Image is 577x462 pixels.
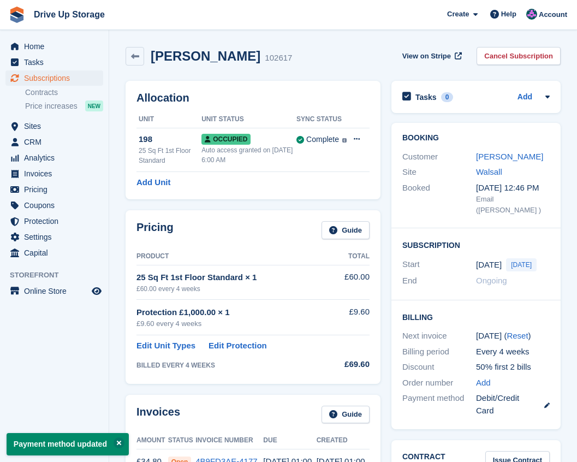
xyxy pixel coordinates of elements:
[136,340,195,352] a: Edit Unit Types
[209,340,267,352] a: Edit Protection
[506,258,537,271] span: [DATE]
[5,283,103,299] a: menu
[24,198,90,213] span: Coupons
[136,176,170,189] a: Add Unit
[322,221,370,239] a: Guide
[476,276,507,285] span: Ongoing
[263,432,316,449] th: Due
[195,432,263,449] th: Invoice Number
[476,346,550,358] div: Every 4 weeks
[517,91,532,104] a: Add
[476,167,502,176] a: Walsall
[402,377,476,389] div: Order number
[402,239,550,250] h2: Subscription
[402,275,476,287] div: End
[507,331,528,340] a: Reset
[5,245,103,260] a: menu
[402,151,476,163] div: Customer
[5,55,103,70] a: menu
[501,9,516,20] span: Help
[265,52,292,64] div: 102617
[402,258,476,271] div: Start
[25,101,78,111] span: Price increases
[447,9,469,20] span: Create
[476,377,491,389] a: Add
[136,306,332,319] div: Protection £1,000.00 × 1
[24,134,90,150] span: CRM
[201,134,251,145] span: Occupied
[322,406,370,424] a: Guide
[332,248,370,265] th: Total
[477,47,561,65] a: Cancel Subscription
[296,111,347,128] th: Sync Status
[5,229,103,245] a: menu
[476,259,502,271] time: 2025-08-27 00:00:00 UTC
[10,270,109,281] span: Storefront
[136,284,332,294] div: £60.00 every 4 weeks
[24,119,90,134] span: Sites
[398,47,464,65] a: View on Stripe
[342,138,347,143] img: icon-info-grey-7440780725fd019a000dd9b08b2336e03edf1995a4989e88bcd33f0948082b44.svg
[24,229,90,245] span: Settings
[24,214,90,229] span: Protection
[201,111,296,128] th: Unit Status
[402,392,476,417] div: Payment method
[402,182,476,216] div: Booked
[402,51,451,62] span: View on Stripe
[139,133,201,146] div: 198
[136,360,332,370] div: BILLED EVERY 4 WEEKS
[85,100,103,111] div: NEW
[136,318,332,329] div: £9.60 every 4 weeks
[5,150,103,165] a: menu
[5,214,103,229] a: menu
[24,55,90,70] span: Tasks
[9,7,25,23] img: stora-icon-8386f47178a22dfd0bd8f6a31ec36ba5ce8667c1dd55bd0f319d3a0aa187defe.svg
[24,39,90,54] span: Home
[332,300,370,335] td: £9.60
[476,330,550,342] div: [DATE] ( )
[136,406,180,424] h2: Invoices
[476,361,550,374] div: 50% first 2 bills
[24,245,90,260] span: Capital
[24,182,90,197] span: Pricing
[136,248,332,265] th: Product
[29,5,109,23] a: Drive Up Storage
[7,433,129,455] p: Payment method updated
[5,182,103,197] a: menu
[25,100,103,112] a: Price increases NEW
[24,70,90,86] span: Subscriptions
[24,283,90,299] span: Online Store
[5,134,103,150] a: menu
[136,221,174,239] h2: Pricing
[25,87,103,98] a: Contracts
[24,150,90,165] span: Analytics
[139,146,201,165] div: 25 Sq Ft 1st Floor Standard
[402,346,476,358] div: Billing period
[415,92,437,102] h2: Tasks
[90,285,103,298] a: Preview store
[136,111,201,128] th: Unit
[317,432,370,449] th: Created
[476,182,550,194] div: [DATE] 12:46 PM
[5,198,103,213] a: menu
[5,119,103,134] a: menu
[441,92,454,102] div: 0
[5,70,103,86] a: menu
[539,9,567,20] span: Account
[5,166,103,181] a: menu
[136,92,370,104] h2: Allocation
[332,358,370,371] div: £69.60
[201,145,296,165] div: Auto access granted on [DATE] 6:00 AM
[476,152,543,161] a: [PERSON_NAME]
[24,166,90,181] span: Invoices
[136,271,332,284] div: 25 Sq Ft 1st Floor Standard × 1
[402,134,550,143] h2: Booking
[402,166,476,179] div: Site
[168,432,196,449] th: Status
[306,134,339,145] div: Complete
[476,392,550,417] div: Debit/Credit Card
[526,9,537,20] img: Andy
[151,49,260,63] h2: [PERSON_NAME]
[476,194,550,215] div: Email ([PERSON_NAME] )
[402,311,550,322] h2: Billing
